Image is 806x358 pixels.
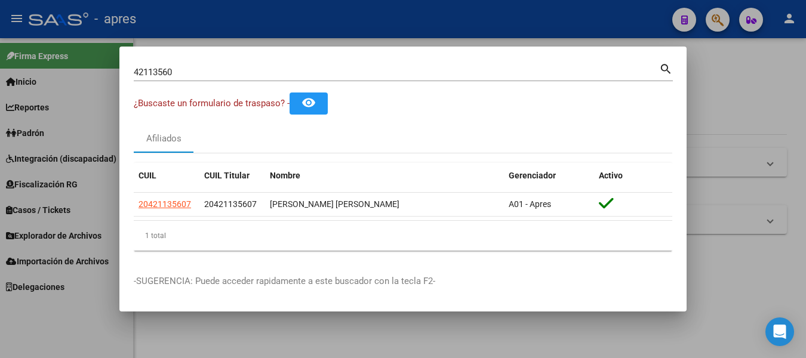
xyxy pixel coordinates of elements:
[134,163,199,189] datatable-header-cell: CUIL
[765,317,794,346] div: Open Intercom Messenger
[265,163,504,189] datatable-header-cell: Nombre
[134,274,672,288] p: -SUGERENCIA: Puede acceder rapidamente a este buscador con la tecla F2-
[204,171,250,180] span: CUIL Titular
[599,171,623,180] span: Activo
[659,61,673,75] mat-icon: search
[594,163,672,189] datatable-header-cell: Activo
[134,98,290,109] span: ¿Buscaste un formulario de traspaso? -
[270,197,499,211] div: [PERSON_NAME] [PERSON_NAME]
[302,95,316,110] mat-icon: remove_red_eye
[139,199,191,209] span: 20421135607
[509,199,551,209] span: A01 - Apres
[146,132,181,146] div: Afiliados
[504,163,594,189] datatable-header-cell: Gerenciador
[270,171,300,180] span: Nombre
[134,221,672,251] div: 1 total
[204,199,257,209] span: 20421135607
[139,171,156,180] span: CUIL
[199,163,265,189] datatable-header-cell: CUIL Titular
[509,171,556,180] span: Gerenciador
